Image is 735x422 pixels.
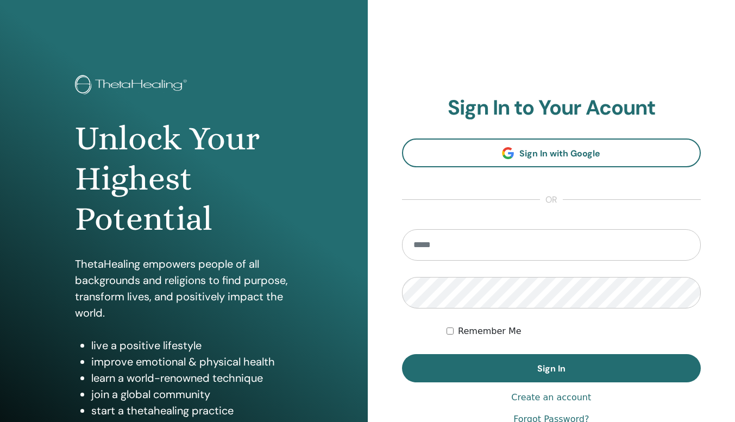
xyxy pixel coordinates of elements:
h2: Sign In to Your Acount [402,96,701,121]
h1: Unlock Your Highest Potential [75,118,293,240]
p: ThetaHealing empowers people of all backgrounds and religions to find purpose, transform lives, a... [75,256,293,321]
li: improve emotional & physical health [91,354,293,370]
li: start a thetahealing practice [91,402,293,419]
li: learn a world-renowned technique [91,370,293,386]
div: Keep me authenticated indefinitely or until I manually logout [447,325,701,338]
span: Sign In [537,363,566,374]
span: or [540,193,563,206]
button: Sign In [402,354,701,382]
li: join a global community [91,386,293,402]
a: Create an account [511,391,591,404]
label: Remember Me [458,325,522,338]
li: live a positive lifestyle [91,337,293,354]
span: Sign In with Google [519,148,600,159]
a: Sign In with Google [402,138,701,167]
